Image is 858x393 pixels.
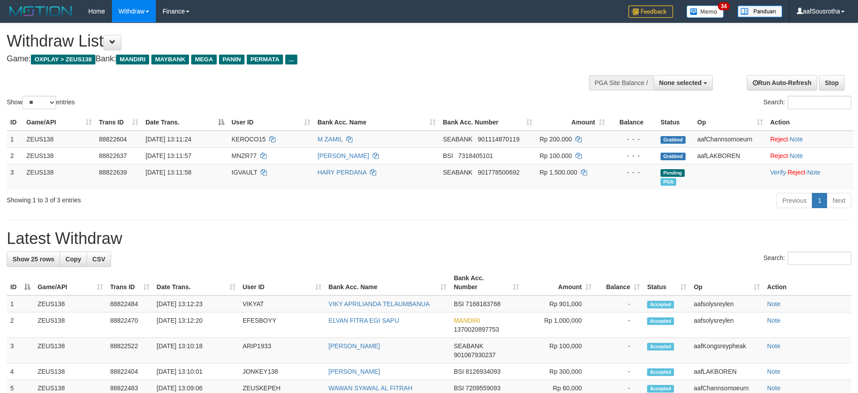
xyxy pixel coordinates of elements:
[694,114,767,131] th: Op: activate to sort column ascending
[454,317,480,324] span: MANDIRI
[612,168,653,177] div: - - -
[764,96,851,109] label: Search:
[661,169,685,177] span: Pending
[146,136,191,143] span: [DATE] 13:11:24
[329,384,412,392] a: WAWAN SYAWAL AL FITRAH
[285,55,297,64] span: ...
[466,368,501,375] span: Copy 8126934093 to clipboard
[219,55,245,64] span: PANIN
[788,252,851,265] input: Search:
[540,169,577,176] span: Rp 1.500.000
[589,75,653,90] div: PGA Site Balance /
[690,312,764,338] td: aafsolysreylen
[776,193,812,208] a: Previous
[536,114,609,131] th: Amount: activate to sort column ascending
[23,147,95,164] td: ZEUS138
[657,114,694,131] th: Status
[694,147,767,164] td: aafLAKBOREN
[443,152,453,159] span: BSI
[523,295,595,312] td: Rp 901,000
[443,136,472,143] span: SEABANK
[690,338,764,363] td: aafKongsreypheak
[788,96,851,109] input: Search:
[7,96,75,109] label: Show entries
[767,368,781,375] a: Note
[107,295,153,312] td: 88822484
[153,338,239,363] td: [DATE] 13:10:18
[7,114,23,131] th: ID
[239,312,325,338] td: EFESBOYY
[454,300,464,308] span: BSI
[65,256,81,263] span: Copy
[239,295,325,312] td: VIKYAT
[686,5,724,18] img: Button%20Memo.svg
[146,169,191,176] span: [DATE] 13:11:58
[34,312,107,338] td: ZEUS138
[107,338,153,363] td: 88822522
[34,295,107,312] td: ZEUS138
[767,114,854,131] th: Action
[767,384,781,392] a: Note
[153,363,239,380] td: [DATE] 13:10:01
[116,55,149,64] span: MANDIRI
[595,295,643,312] td: -
[7,270,34,295] th: ID: activate to sort column descending
[325,270,450,295] th: Bank Acc. Name: activate to sort column ascending
[317,136,343,143] a: M ZAMIL
[329,317,399,324] a: ELVAN FITRA EGI SAPU
[454,384,464,392] span: BSI
[151,55,189,64] span: MAYBANK
[595,363,643,380] td: -
[317,152,369,159] a: [PERSON_NAME]
[443,169,472,176] span: SEABANK
[647,317,674,325] span: Accepted
[827,193,851,208] a: Next
[767,317,781,324] a: Note
[232,136,266,143] span: KEROCO15
[788,169,806,176] a: Reject
[34,363,107,380] td: ZEUS138
[690,270,764,295] th: Op: activate to sort column ascending
[653,75,713,90] button: None selected
[7,32,563,50] h1: Withdraw List
[770,169,786,176] a: Verify
[661,136,686,144] span: Grabbed
[7,164,23,189] td: 3
[454,351,495,359] span: Copy 901067930237 to clipboard
[718,2,730,10] span: 34
[23,131,95,148] td: ZEUS138
[767,300,781,308] a: Note
[23,164,95,189] td: ZEUS138
[643,270,690,295] th: Status: activate to sort column ascending
[807,169,820,176] a: Note
[466,300,501,308] span: Copy 7168183768 to clipboard
[647,385,674,393] span: Accepted
[7,147,23,164] td: 2
[478,136,519,143] span: Copy 901114870119 to clipboard
[694,131,767,148] td: aafChannsomoeurn
[439,114,536,131] th: Bank Acc. Number: activate to sort column ascending
[647,343,674,350] span: Accepted
[7,312,34,338] td: 2
[228,114,314,131] th: User ID: activate to sort column ascending
[153,295,239,312] td: [DATE] 13:12:23
[767,164,854,189] td: · ·
[661,178,676,186] span: Marked by aafsolysreylen
[7,55,563,64] h4: Game: Bank:
[764,252,851,265] label: Search:
[523,312,595,338] td: Rp 1,000,000
[317,169,366,176] a: HARY PERDANA
[609,114,657,131] th: Balance
[232,169,257,176] span: IGVAULT
[34,338,107,363] td: ZEUS138
[454,326,499,333] span: Copy 1370020897753 to clipboard
[34,270,107,295] th: Game/API: activate to sort column ascending
[454,342,483,350] span: SEABANK
[647,368,674,376] span: Accepted
[595,338,643,363] td: -
[153,312,239,338] td: [DATE] 13:12:20
[767,147,854,164] td: ·
[523,363,595,380] td: Rp 300,000
[107,270,153,295] th: Trans ID: activate to sort column ascending
[99,169,127,176] span: 88822639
